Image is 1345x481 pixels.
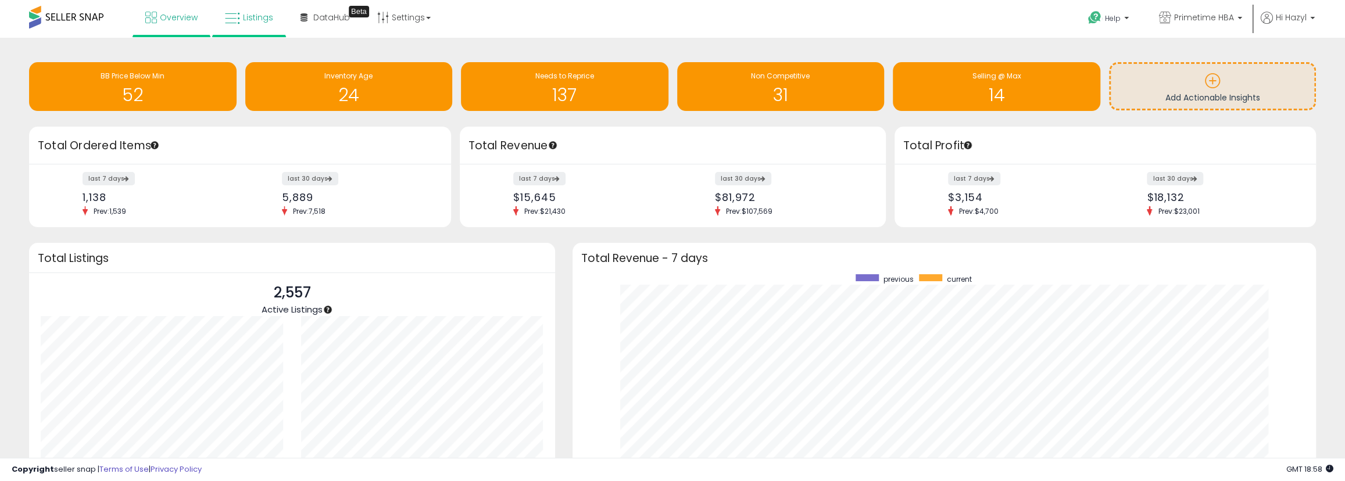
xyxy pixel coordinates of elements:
div: Tooltip anchor [149,140,160,150]
span: Non Competitive [751,71,810,81]
span: BB Price Below Min [101,71,164,81]
a: Selling @ Max 14 [893,62,1100,111]
div: Tooltip anchor [548,140,558,150]
div: Tooltip anchor [963,140,973,150]
div: Tooltip anchor [349,6,369,17]
span: Prev: 1,539 [88,206,132,216]
label: last 30 days [1147,172,1203,185]
span: Primetime HBA [1174,12,1234,23]
span: DataHub [313,12,350,23]
div: $18,132 [1147,191,1296,203]
h3: Total Listings [38,254,546,263]
label: last 7 days [83,172,135,185]
h1: 24 [251,85,447,105]
label: last 7 days [948,172,1000,185]
a: Privacy Policy [151,464,202,475]
h1: 31 [683,85,879,105]
span: Active Listings [262,303,323,315]
label: last 7 days [513,172,566,185]
a: Hi Hazyl [1261,12,1315,38]
a: Terms of Use [99,464,149,475]
div: 1,138 [83,191,231,203]
a: Inventory Age 24 [245,62,453,111]
strong: Copyright [12,464,54,475]
div: 5,889 [282,191,431,203]
span: Hi Hazyl [1276,12,1307,23]
span: Prev: $107,569 [720,206,778,216]
h1: 137 [467,85,663,105]
span: Inventory Age [324,71,373,81]
span: Selling @ Max [972,71,1021,81]
div: $15,645 [513,191,664,203]
span: Listings [243,12,273,23]
p: 2,557 [262,282,323,304]
i: Get Help [1088,10,1102,25]
span: Prev: 7,518 [287,206,331,216]
h3: Total Revenue [468,138,877,154]
span: current [946,274,971,284]
label: last 30 days [282,172,338,185]
h3: Total Ordered Items [38,138,442,154]
a: Needs to Reprice 137 [461,62,668,111]
a: Help [1079,2,1140,38]
a: Add Actionable Insights [1111,64,1315,109]
h1: 52 [35,85,231,105]
span: Prev: $21,430 [518,206,571,216]
span: 2025-09-12 18:58 GMT [1286,464,1333,475]
div: seller snap | | [12,464,202,475]
span: Prev: $23,001 [1152,206,1205,216]
a: BB Price Below Min 52 [29,62,237,111]
span: Overview [160,12,198,23]
label: last 30 days [715,172,771,185]
div: $3,154 [948,191,1097,203]
div: $81,972 [715,191,865,203]
span: previous [883,274,913,284]
div: Tooltip anchor [323,304,333,315]
h1: 14 [899,85,1094,105]
span: Prev: $4,700 [953,206,1004,216]
a: Non Competitive 31 [677,62,885,111]
span: Help [1105,13,1121,23]
h3: Total Revenue - 7 days [581,254,1307,263]
span: Add Actionable Insights [1165,92,1260,103]
h3: Total Profit [903,138,1308,154]
span: Needs to Reprice [535,71,594,81]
